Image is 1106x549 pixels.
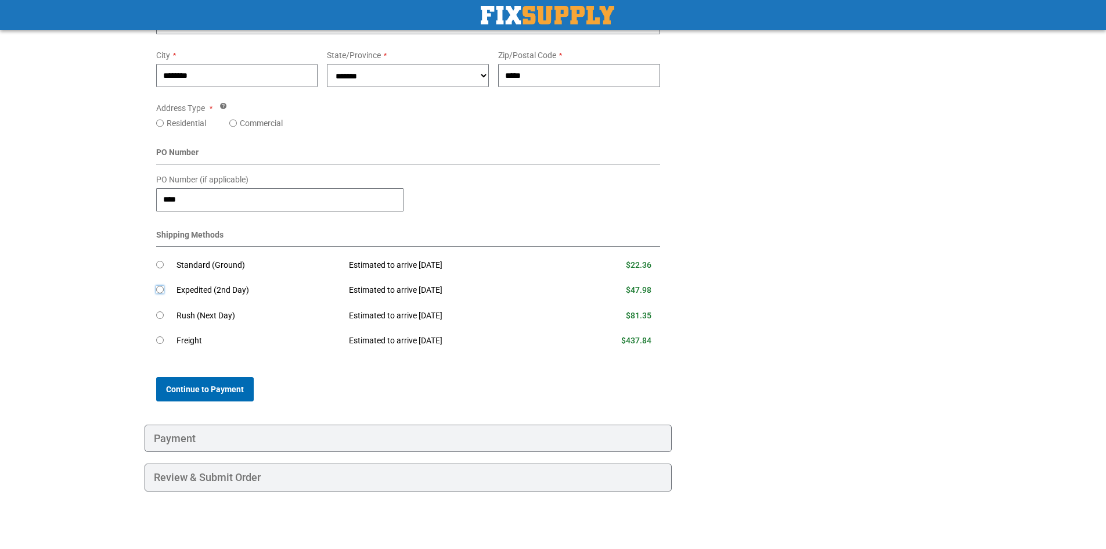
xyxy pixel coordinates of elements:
button: Continue to Payment [156,377,254,401]
td: Estimated to arrive [DATE] [340,278,564,303]
td: Estimated to arrive [DATE] [340,328,564,354]
label: Residential [167,117,206,129]
td: Rush (Next Day) [176,303,341,329]
div: PO Number [156,146,661,164]
span: $437.84 [621,336,651,345]
span: $22.36 [626,260,651,270]
span: State/Province [327,51,381,60]
div: Review & Submit Order [145,464,672,491]
td: Estimated to arrive [DATE] [340,303,564,329]
div: Shipping Methods [156,229,661,247]
td: Expedited (2nd Day) [176,278,341,303]
a: store logo [481,6,614,24]
td: Estimated to arrive [DATE] [340,253,564,278]
span: Address Type [156,103,205,113]
td: Freight [176,328,341,354]
td: Standard (Ground) [176,253,341,278]
span: $81.35 [626,311,651,320]
span: City [156,51,170,60]
span: $47.98 [626,285,651,295]
div: Payment [145,425,672,453]
img: Fix Industrial Supply [481,6,614,24]
label: Commercial [240,117,283,129]
span: Zip/Postal Code [498,51,556,60]
span: Continue to Payment [166,385,244,394]
span: PO Number (if applicable) [156,175,248,184]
